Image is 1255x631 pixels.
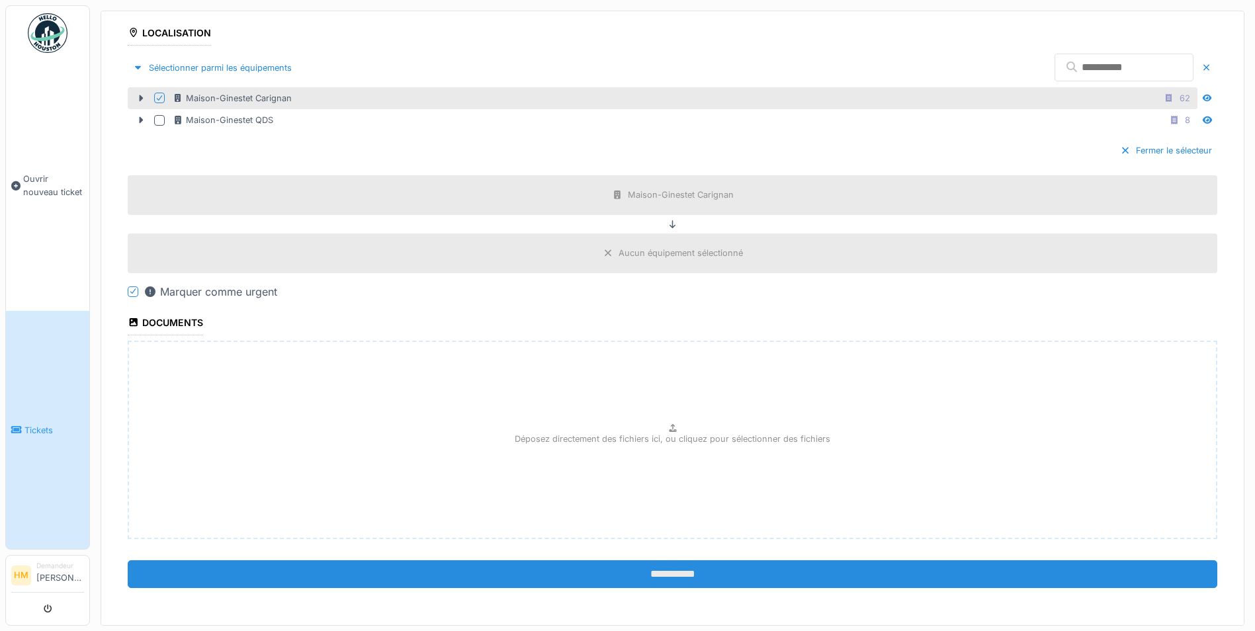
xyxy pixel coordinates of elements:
li: HM [11,566,31,585]
div: Marquer comme urgent [144,284,277,300]
div: Localisation [128,23,211,46]
span: Ouvrir nouveau ticket [23,173,84,198]
a: Ouvrir nouveau ticket [6,60,89,311]
div: Maison-Ginestet Carignan [173,92,292,105]
img: Badge_color-CXgf-gQk.svg [28,13,67,53]
div: Maison-Ginestet QDS [173,114,273,126]
a: Tickets [6,311,89,549]
a: HM Demandeur[PERSON_NAME] [11,561,84,593]
div: Maison-Ginestet Carignan [628,189,734,201]
span: Tickets [24,424,84,437]
div: 62 [1180,92,1190,105]
div: Demandeur [36,561,84,571]
div: Documents [128,313,203,335]
li: [PERSON_NAME] [36,561,84,589]
div: Fermer le sélecteur [1115,142,1217,159]
div: Sélectionner parmi les équipements [128,59,297,77]
div: 8 [1185,114,1190,126]
p: Déposez directement des fichiers ici, ou cliquez pour sélectionner des fichiers [515,433,830,445]
div: Aucun équipement sélectionné [619,247,743,259]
